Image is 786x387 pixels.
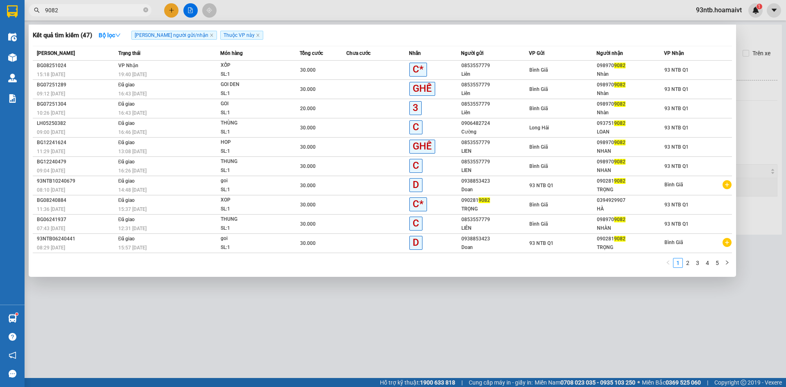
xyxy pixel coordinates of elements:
li: Next Page [722,258,732,268]
span: C [409,217,422,230]
div: THUNG [221,157,282,166]
span: Bình Giã [529,221,548,227]
span: right [725,260,730,265]
li: 5 [712,258,722,268]
span: 16:43 [DATE] [118,91,147,97]
span: Nhãn [409,50,421,56]
span: 30.000 [300,144,316,150]
span: 07:43 [DATE] [37,226,65,231]
a: 1 [673,258,682,267]
div: Cường [461,128,528,136]
div: HOP [221,138,282,147]
div: SL: 1 [221,166,282,175]
div: BG08251024 [37,61,116,70]
span: Đã giao [118,82,135,88]
span: C [409,120,422,134]
div: BG07251289 [37,81,116,89]
span: 9082 [614,82,626,88]
div: HÀ [597,205,664,213]
span: 08:29 [DATE] [37,245,65,251]
span: Bình Giã [529,163,548,169]
span: close-circle [143,7,148,12]
div: 093751 [597,119,664,128]
div: 0394929907 [597,196,664,205]
span: 09:12 [DATE] [37,91,65,97]
div: 098970 [597,61,664,70]
button: right [722,258,732,268]
span: 14:48 [DATE] [118,187,147,193]
div: 0853557779 [461,215,528,224]
span: 15:57 [DATE] [118,245,147,251]
div: 098970 [597,100,664,109]
li: 4 [702,258,712,268]
div: 098970 [597,158,664,166]
span: 09:04 [DATE] [37,168,65,174]
img: logo-vxr [7,5,18,18]
div: SL: 1 [221,147,282,156]
div: TRỌNG [597,243,664,252]
span: 10:26 [DATE] [37,110,65,116]
div: 0938853423 [461,235,528,243]
div: 0906482724 [461,119,528,128]
div: 0853557779 [461,158,528,166]
span: Đã giao [118,217,135,222]
div: SL: 1 [221,89,282,98]
span: Bình Giã [529,144,548,150]
span: 93 NTB Q1 [664,125,689,131]
span: VP Nhận [664,50,684,56]
span: 9082 [614,101,626,107]
div: Doan [461,186,528,194]
span: 30.000 [300,125,316,131]
div: BG07251304 [37,100,116,109]
span: Bình Giã [529,106,548,111]
li: Previous Page [663,258,673,268]
img: solution-icon [8,94,17,103]
div: Nhàn [597,109,664,117]
span: Món hàng [220,50,243,56]
span: Đã giao [118,197,135,203]
li: 1 [673,258,683,268]
span: 9082 [614,217,626,222]
div: NHÀN [597,224,664,233]
div: NHAN [597,147,664,156]
div: SL: 1 [221,128,282,137]
span: Đã giao [118,178,135,184]
div: 0853557779 [461,61,528,70]
div: 098970 [597,81,664,89]
div: SL: 1 [221,224,282,233]
span: 08:10 [DATE] [37,187,65,193]
div: THÙNG [221,119,282,128]
span: 19:40 [DATE] [118,72,147,77]
span: Bình Giã [529,86,548,92]
div: 090281 [597,177,664,186]
div: 090281 [597,235,664,243]
span: 3 [409,101,422,115]
span: Bình Giã [664,182,683,188]
img: warehouse-icon [8,53,17,62]
span: Bình Giã [529,202,548,208]
span: C [409,159,422,172]
span: Đã giao [118,159,135,165]
span: VP Gửi [529,50,544,56]
div: Liên [461,109,528,117]
span: plus-circle [723,238,732,247]
div: BG12241624 [37,138,116,147]
span: 12:31 [DATE] [118,226,147,231]
img: warehouse-icon [8,314,17,323]
div: 93NTB06240441 [37,235,116,243]
span: 30.000 [300,163,316,169]
div: 098970 [597,138,664,147]
span: VP Nhận [118,63,138,68]
div: SL: 1 [221,70,282,79]
a: 3 [693,258,702,267]
span: 93 NTB Q1 [664,86,689,92]
div: TRỌNG [461,205,528,213]
span: Bình Giã [664,240,683,245]
span: Bình Giã [529,67,548,73]
span: 93 NTB Q1 [664,163,689,169]
span: 30.000 [300,240,316,246]
span: 30.000 [300,221,316,227]
button: left [663,258,673,268]
div: SL: 1 [221,205,282,214]
span: Chưa cước [346,50,370,56]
